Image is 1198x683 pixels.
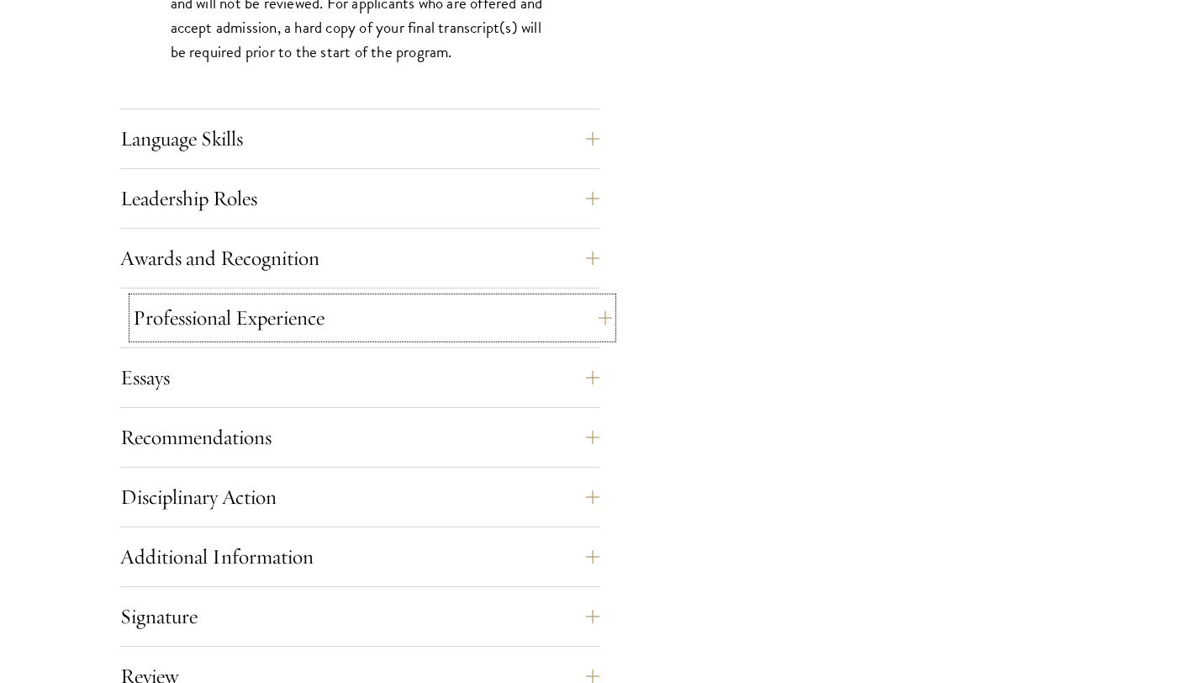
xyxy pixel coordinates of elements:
button: Signature [120,596,599,637]
button: Disciplinary Action [120,477,599,517]
button: Awards and Recognition [120,238,599,278]
button: Essays [120,357,599,398]
button: Additional Information [120,537,599,577]
button: Professional Experience [133,298,612,338]
button: Recommendations [120,417,599,458]
button: Language Skills [120,119,599,159]
button: Leadership Roles [120,178,599,219]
